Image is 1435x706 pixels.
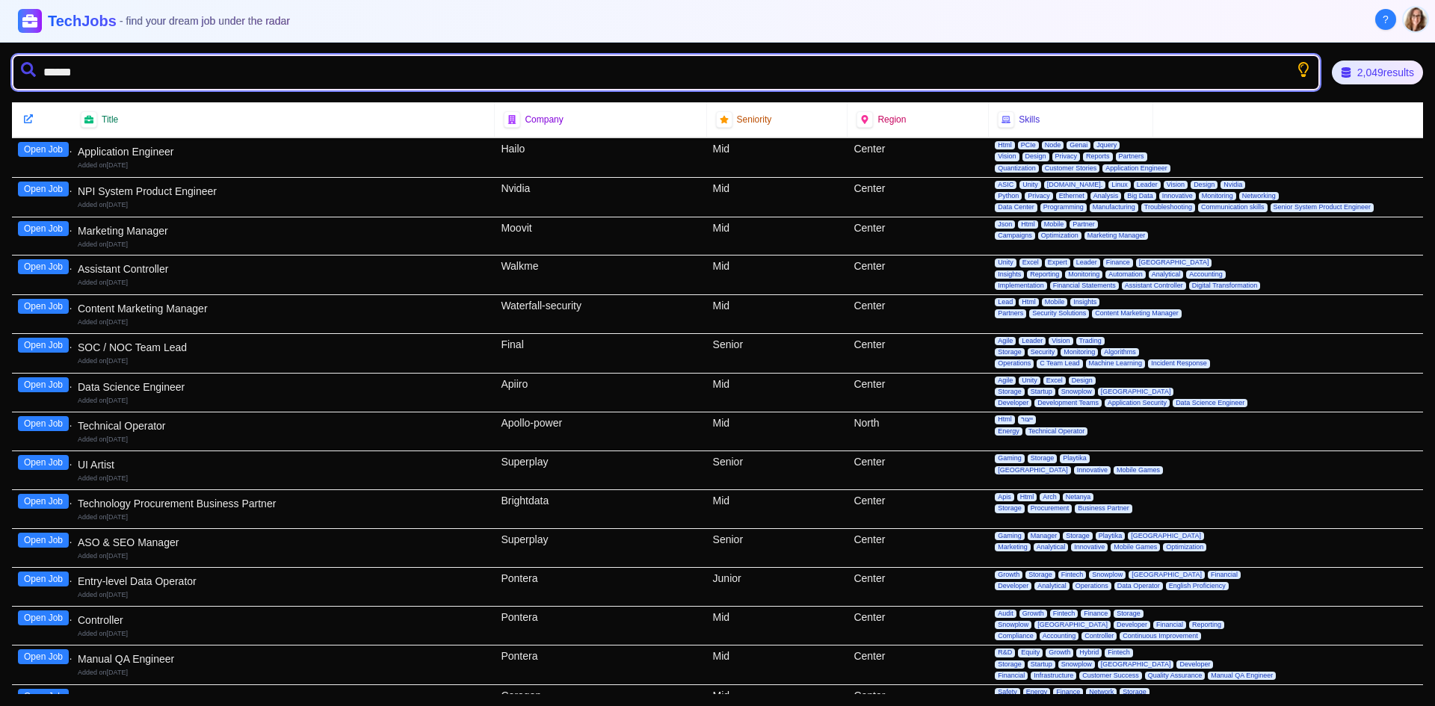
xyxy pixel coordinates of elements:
span: Genai [1067,141,1090,149]
span: C Team Lead [1037,359,1082,368]
span: Excel [1043,377,1066,385]
span: Company [525,114,563,126]
span: [GEOGRAPHIC_DATA] [1128,532,1204,540]
button: Open Job [18,221,69,236]
div: Added on [DATE] [78,318,489,327]
span: Json [995,220,1015,229]
span: Network [1086,688,1117,696]
div: Mid [707,374,848,412]
div: Apiiro [495,374,706,412]
div: Added on [DATE] [78,161,489,170]
span: Startup [1028,660,1055,669]
span: Unity [1019,181,1041,189]
span: Analysis [1090,192,1122,200]
span: ? [1383,12,1389,27]
button: About Techjobs [1375,9,1396,30]
span: Html [1019,298,1039,306]
span: Unity [1019,377,1040,385]
span: Monitoring [1065,270,1102,279]
span: Growth [1046,648,1073,657]
div: Center [848,451,989,489]
div: Waterfall-security [495,295,706,333]
span: Snowplow [1058,660,1095,669]
span: Seniority [737,114,772,126]
span: Troubleshooting [1141,203,1195,211]
div: Manual QA Engineer [78,651,489,666]
span: Campaigns [995,232,1035,240]
span: Storage [1028,454,1058,462]
span: Fintech [1050,610,1078,618]
span: Storage [995,388,1025,396]
span: R&D [995,648,1015,657]
div: Final [495,334,706,373]
div: Moovit [495,217,706,256]
div: Mid [707,138,848,177]
img: User avatar [1404,7,1428,31]
span: Fintech [1058,571,1087,579]
div: Added on [DATE] [78,396,489,406]
span: Developer [1176,660,1213,669]
div: Added on [DATE] [78,200,489,210]
span: Design [1022,152,1049,161]
span: Energy [995,427,1022,436]
div: Superplay [495,529,706,567]
span: Fintech [1105,648,1133,657]
span: Optimization [1038,232,1081,240]
div: Mid [707,178,848,217]
div: Added on [DATE] [78,551,489,561]
span: Safety [995,688,1020,696]
div: Center [848,607,989,645]
span: Financial [1208,571,1241,579]
span: Controller [1081,632,1117,640]
span: Growth [1019,610,1047,618]
div: Mid [707,295,848,333]
span: Financial [1153,621,1186,629]
span: Jquery [1093,141,1120,149]
span: Design [1069,377,1096,385]
span: Partners [1116,152,1147,161]
span: Html [995,141,1015,149]
div: Mid [707,607,848,645]
span: [DOMAIN_NAME]. [1044,181,1106,189]
span: Region [877,114,906,126]
div: Added on [DATE] [78,513,489,522]
span: Ethernet [1056,192,1087,200]
span: Storage [1114,610,1144,618]
div: Technical Operator [78,418,489,433]
span: Nvidia [1220,181,1245,189]
span: Playtika [1060,454,1090,462]
span: Privacy [1025,192,1053,200]
span: Data Operator [1114,582,1163,590]
div: Controller [78,613,489,628]
div: Center [848,295,989,333]
span: Storage [1025,571,1055,579]
span: PCIe [1018,141,1039,149]
span: Application Security [1105,399,1170,407]
span: Vision [995,152,1019,161]
span: Trading [1076,337,1105,345]
span: Python [995,192,1022,200]
div: Mid [707,645,848,684]
button: Open Job [18,259,69,274]
button: Open Job [18,689,69,704]
div: Center [848,178,989,217]
span: Developer [995,399,1031,407]
span: Customer Success [1079,672,1142,680]
span: Manual QA Engineer [1208,672,1276,680]
span: Equity [1018,648,1043,657]
span: Finance [1103,258,1133,267]
span: [GEOGRAPHIC_DATA] [1136,258,1212,267]
span: Playtika [1096,532,1126,540]
span: Storage [995,348,1025,356]
div: Mid [707,490,848,528]
span: - find your dream job under the radar [120,15,290,27]
span: Expert [1045,258,1070,267]
div: Mid [707,217,848,256]
span: Partner [1070,220,1098,229]
div: Added on [DATE] [78,356,489,366]
span: Netanya [1063,493,1094,501]
div: Application Engineer [78,144,489,159]
div: Added on [DATE] [78,668,489,678]
span: ASIC [995,181,1016,189]
div: Data Science Engineer [78,380,489,394]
